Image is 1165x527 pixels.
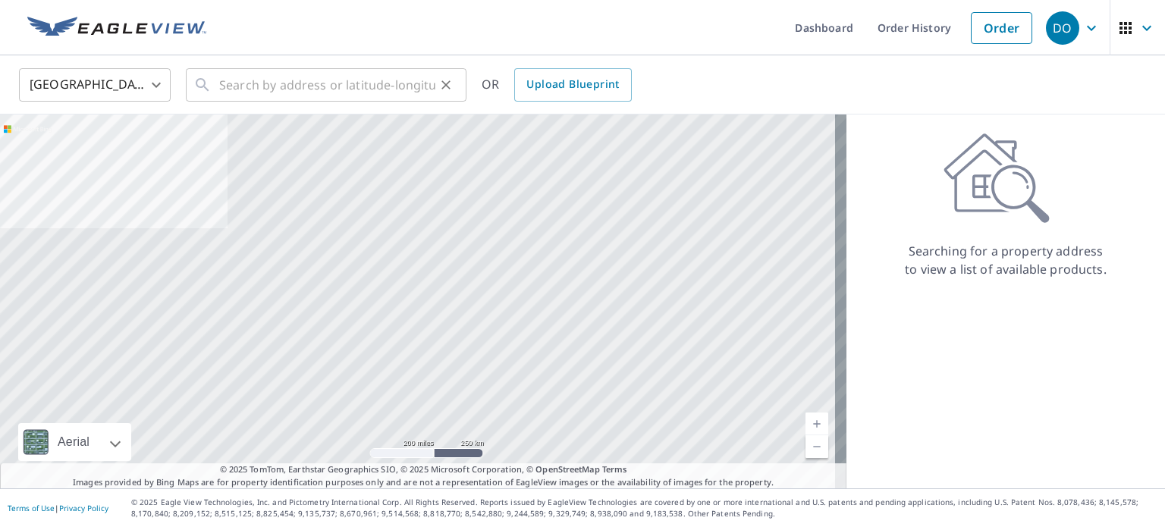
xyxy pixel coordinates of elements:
a: Privacy Policy [59,503,108,513]
span: Upload Blueprint [526,75,619,94]
a: Upload Blueprint [514,68,631,102]
div: Aerial [53,423,94,461]
span: © 2025 TomTom, Earthstar Geographics SIO, © 2025 Microsoft Corporation, © [220,463,627,476]
a: Order [971,12,1032,44]
a: Terms [602,463,627,475]
a: Current Level 5, Zoom Out [805,435,828,458]
a: Terms of Use [8,503,55,513]
div: Aerial [18,423,131,461]
div: DO [1046,11,1079,45]
a: Current Level 5, Zoom In [805,413,828,435]
p: Searching for a property address to view a list of available products. [904,242,1107,278]
div: OR [482,68,632,102]
img: EV Logo [27,17,206,39]
p: © 2025 Eagle View Technologies, Inc. and Pictometry International Corp. All Rights Reserved. Repo... [131,497,1157,519]
div: [GEOGRAPHIC_DATA] [19,64,171,106]
p: | [8,503,108,513]
a: OpenStreetMap [535,463,599,475]
input: Search by address or latitude-longitude [219,64,435,106]
button: Clear [435,74,457,96]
